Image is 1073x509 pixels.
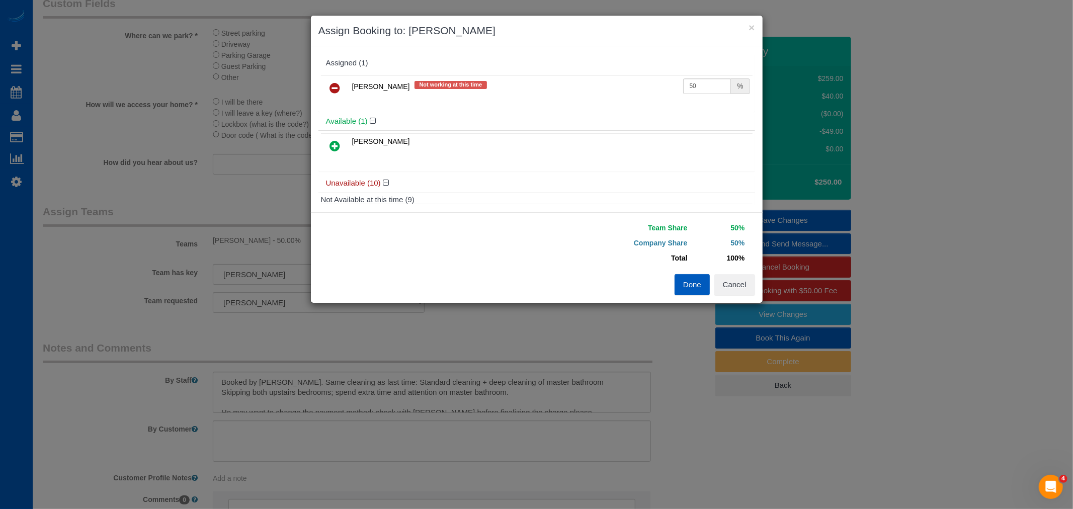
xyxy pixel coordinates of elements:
div: Assigned (1) [326,59,748,67]
td: Team Share [544,220,690,235]
td: 50% [690,220,748,235]
iframe: Intercom live chat [1039,475,1063,499]
h4: Unavailable (10) [326,179,748,188]
span: Not working at this time [415,81,487,89]
td: Company Share [544,235,690,250]
button: × [749,22,755,33]
h4: Available (1) [326,117,748,126]
span: [PERSON_NAME] [352,82,410,91]
h3: Assign Booking to: [PERSON_NAME] [318,23,755,38]
span: 4 [1059,475,1067,483]
td: Total [544,250,690,266]
span: [PERSON_NAME] [352,137,410,145]
div: % [731,78,750,94]
td: 100% [690,250,748,266]
button: Cancel [714,274,755,295]
td: 50% [690,235,748,250]
h4: Not Available at this time (9) [321,196,753,204]
button: Done [675,274,710,295]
